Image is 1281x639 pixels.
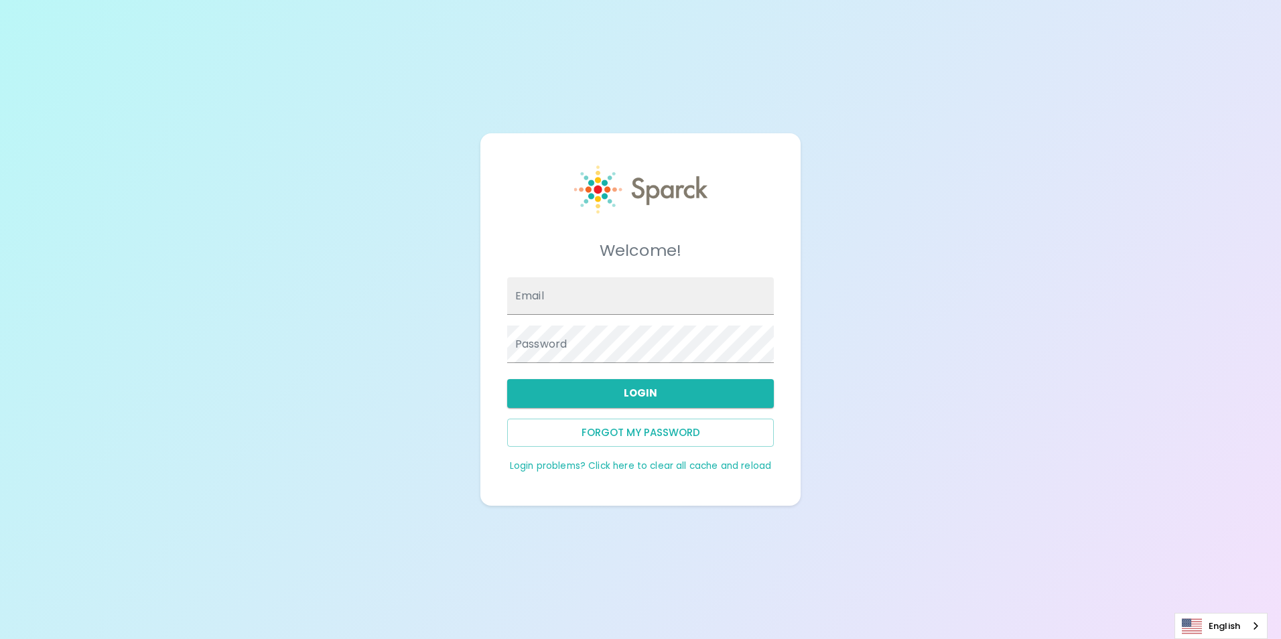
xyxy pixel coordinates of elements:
[1175,614,1267,638] a: English
[1174,613,1268,639] aside: Language selected: English
[507,419,774,447] button: Forgot my password
[574,165,707,214] img: Sparck logo
[507,240,774,261] h5: Welcome!
[1174,613,1268,639] div: Language
[510,459,771,472] a: Login problems? Click here to clear all cache and reload
[507,379,774,407] button: Login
